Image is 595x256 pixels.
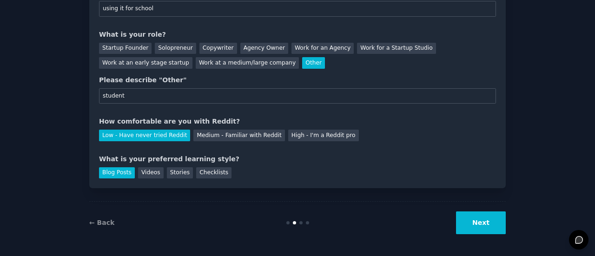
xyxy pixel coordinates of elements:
button: Next [456,211,506,234]
input: Your role [99,88,496,104]
div: Work at a medium/large company [196,57,299,69]
div: Medium - Familiar with Reddit [193,130,284,141]
div: Low - Have never tried Reddit [99,130,190,141]
div: Solopreneur [155,43,196,54]
div: Startup Founder [99,43,152,54]
div: Videos [138,167,164,179]
div: Work for an Agency [291,43,354,54]
div: Agency Owner [240,43,288,54]
div: What is your preferred learning style? [99,154,496,164]
a: ← Back [89,219,114,226]
div: Blog Posts [99,167,135,179]
div: What is your role? [99,30,496,39]
div: Work at an early stage startup [99,57,192,69]
div: Work for a Startup Studio [357,43,436,54]
div: Copywriter [199,43,237,54]
div: Checklists [196,167,231,179]
div: Stories [167,167,193,179]
input: Your main objective [99,1,496,17]
div: High - I'm a Reddit pro [288,130,359,141]
div: How comfortable are you with Reddit? [99,117,496,126]
div: Other [302,57,325,69]
div: Please describe "Other" [99,75,496,85]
